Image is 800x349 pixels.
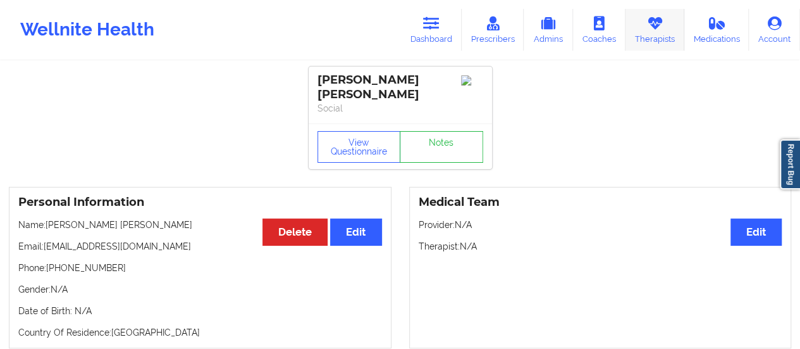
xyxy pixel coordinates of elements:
p: Email: [EMAIL_ADDRESS][DOMAIN_NAME] [18,240,382,253]
a: Therapists [625,9,684,51]
a: Prescribers [462,9,524,51]
p: Provider: N/A [419,219,782,231]
h3: Medical Team [419,195,782,210]
p: Social [317,102,483,115]
button: View Questionnaire [317,131,401,163]
h3: Personal Information [18,195,382,210]
p: Date of Birth: N/A [18,305,382,317]
a: Coaches [573,9,625,51]
div: [PERSON_NAME] [PERSON_NAME] [317,73,483,102]
p: Country Of Residence: [GEOGRAPHIC_DATA] [18,326,382,339]
a: Account [749,9,800,51]
p: Phone: [PHONE_NUMBER] [18,262,382,274]
p: Name: [PERSON_NAME] [PERSON_NAME] [18,219,382,231]
button: Delete [262,219,328,246]
button: Edit [730,219,782,246]
a: Dashboard [401,9,462,51]
a: Medications [684,9,749,51]
img: Image%2Fplaceholer-image.png [461,75,483,86]
p: Therapist: N/A [419,240,782,253]
a: Admins [524,9,573,51]
p: Gender: N/A [18,283,382,296]
a: Notes [400,131,483,163]
a: Report Bug [780,139,800,189]
button: Edit [330,219,381,246]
